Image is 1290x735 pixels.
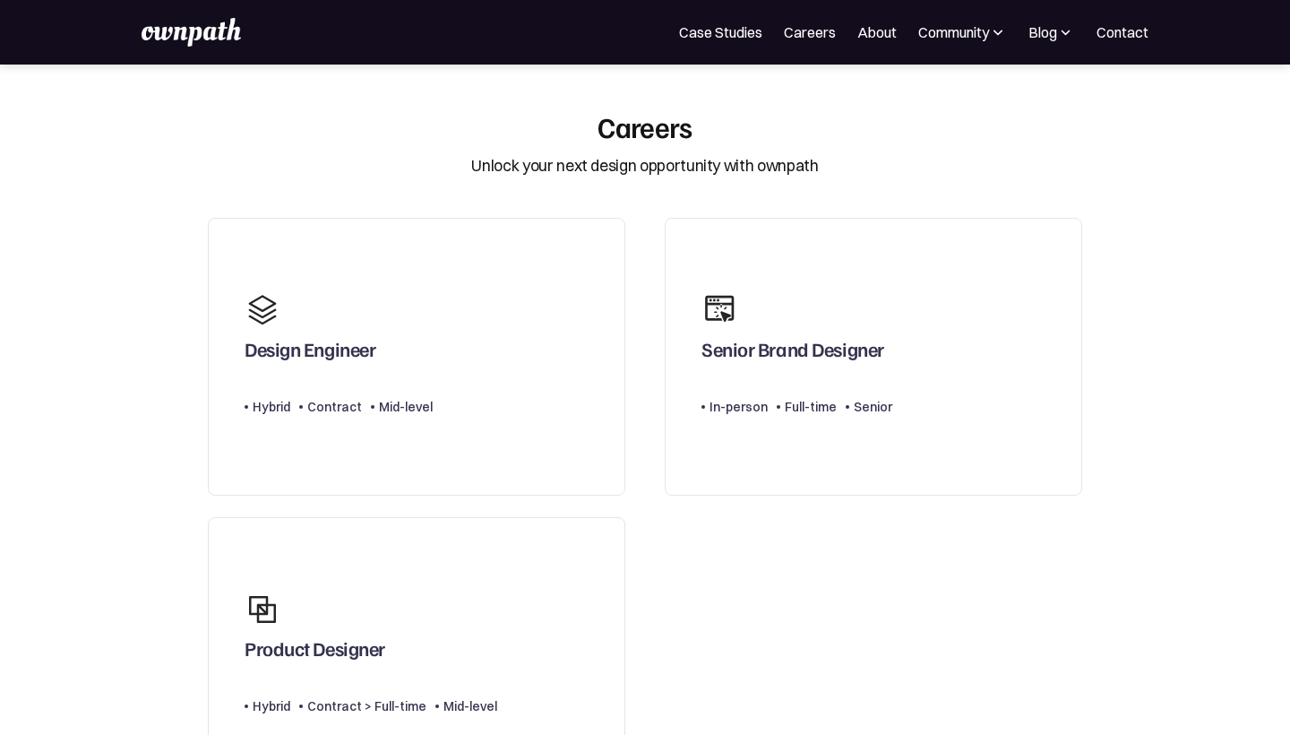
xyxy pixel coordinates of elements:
div: Hybrid [253,696,290,717]
div: Community [918,22,1007,43]
div: Hybrid [253,396,290,418]
a: Careers [784,22,836,43]
div: Design Engineer [245,337,375,369]
div: Blog [1028,22,1057,43]
div: Community [918,22,989,43]
div: Careers [598,109,692,143]
a: Contact [1096,22,1148,43]
div: Contract > Full-time [307,696,426,717]
div: Unlock your next design opportunity with ownpath [471,154,818,177]
div: Contract [307,396,362,418]
div: Blog [1028,22,1075,43]
a: Design EngineerHybridContractMid-level [208,218,625,497]
div: In-person [709,396,768,418]
div: Mid-level [443,696,497,717]
div: Mid-level [379,396,433,418]
a: About [857,22,897,43]
a: Senior Brand DesignerIn-personFull-timeSenior [665,218,1082,497]
div: Full-time [785,396,837,418]
a: Case Studies [679,22,762,43]
div: Senior [854,396,892,418]
div: Senior Brand Designer [701,337,884,369]
div: Product Designer [245,636,385,669]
